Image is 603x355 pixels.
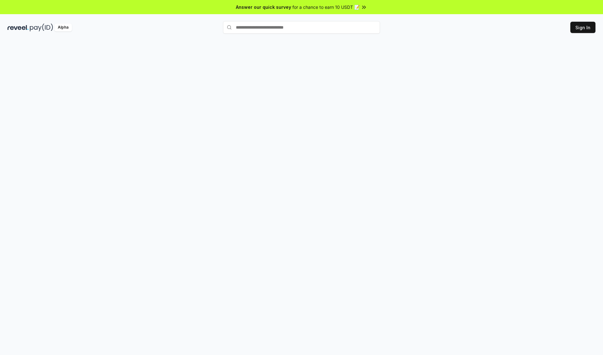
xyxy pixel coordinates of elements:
img: pay_id [30,24,53,31]
div: Alpha [54,24,72,31]
span: Answer our quick survey [236,4,291,10]
button: Sign In [570,22,595,33]
span: for a chance to earn 10 USDT 📝 [292,4,360,10]
img: reveel_dark [8,24,29,31]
